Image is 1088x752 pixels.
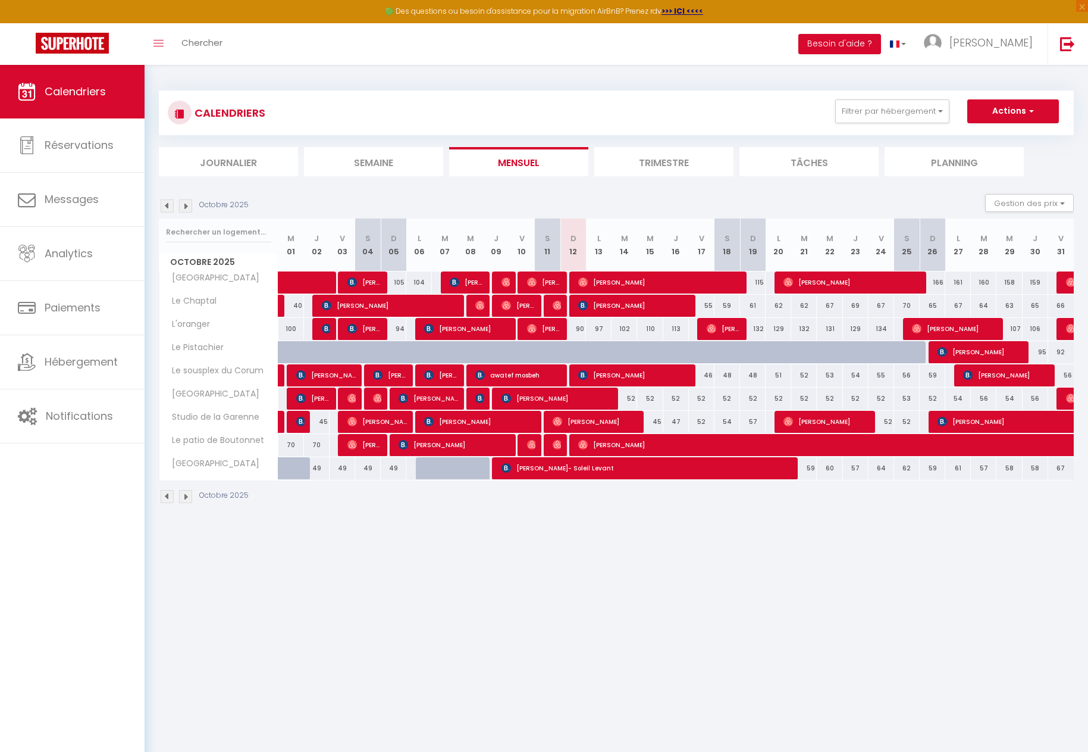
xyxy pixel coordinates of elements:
[885,147,1024,176] li: Planning
[330,219,355,272] th: 03
[322,294,458,317] span: [PERSON_NAME]
[578,271,740,294] span: [PERSON_NAME]
[545,233,550,244] abbr: S
[314,233,319,244] abbr: J
[304,219,330,272] th: 02
[304,147,443,176] li: Semaine
[36,33,109,54] img: Super Booking
[661,6,703,16] strong: >>> ICI <<<<
[894,388,920,410] div: 53
[689,388,714,410] div: 52
[304,457,330,479] div: 49
[560,219,586,272] th: 12
[945,219,971,272] th: 27
[553,410,638,433] span: [PERSON_NAME]
[304,434,330,456] div: 70
[714,364,740,386] div: 48
[391,233,397,244] abbr: D
[519,233,525,244] abbr: V
[45,138,114,152] span: Réservations
[381,457,406,479] div: 49
[355,219,381,272] th: 04
[996,272,1022,294] div: 158
[553,294,561,317] span: [PERSON_NAME]
[920,457,945,479] div: 59
[347,271,381,294] span: [PERSON_NAME]
[894,364,920,386] div: 56
[1006,233,1013,244] abbr: M
[161,457,262,470] span: [GEOGRAPHIC_DATA]
[527,433,535,456] span: [PERSON_NAME]
[535,219,560,272] th: 11
[740,219,766,272] th: 19
[945,272,971,294] div: 161
[637,411,663,433] div: 45
[971,457,996,479] div: 57
[570,233,576,244] abbr: D
[424,317,509,340] span: [PERSON_NAME]
[161,295,220,308] span: Le Chaptal
[740,318,766,340] div: 132
[494,233,498,244] abbr: J
[304,411,330,433] div: 45
[894,219,920,272] th: 25
[945,388,971,410] div: 54
[912,317,997,340] span: [PERSON_NAME]
[1023,457,1048,479] div: 58
[45,84,106,99] span: Calendriers
[740,272,766,294] div: 115
[971,272,996,294] div: 160
[159,147,298,176] li: Journalier
[406,272,432,294] div: 104
[173,23,231,65] a: Chercher
[578,364,689,386] span: [PERSON_NAME]
[381,272,406,294] div: 105
[996,219,1022,272] th: 29
[766,295,791,317] div: 62
[817,457,842,479] div: 60
[192,99,265,126] h3: CALENDRIERS
[46,408,113,423] span: Notifications
[287,233,294,244] abbr: M
[612,318,637,340] div: 102
[714,411,740,433] div: 54
[915,23,1048,65] a: ... [PERSON_NAME]
[843,364,868,386] div: 54
[347,387,356,410] span: [PERSON_NAME]
[45,300,101,315] span: Paiements
[1023,318,1048,340] div: 106
[817,295,842,317] div: 67
[637,219,663,272] th: 15
[45,192,99,207] span: Messages
[278,295,304,317] div: 40
[347,433,381,456] span: [PERSON_NAME]
[322,317,330,340] span: [PERSON_NAME]
[399,387,458,410] span: [PERSON_NAME]
[45,354,118,369] span: Hébergement
[868,318,894,340] div: 134
[373,364,407,386] span: [PERSON_NAME]
[637,388,663,410] div: 52
[843,388,868,410] div: 52
[689,411,714,433] div: 52
[161,272,262,285] span: [GEOGRAPHIC_DATA]
[868,457,894,479] div: 64
[424,410,535,433] span: [PERSON_NAME]
[868,219,894,272] th: 24
[904,233,910,244] abbr: S
[920,295,945,317] div: 65
[791,457,817,479] div: 59
[441,233,449,244] abbr: M
[161,318,213,331] span: L'oranger
[1023,388,1048,410] div: 56
[381,219,406,272] th: 05
[894,457,920,479] div: 62
[1048,341,1074,363] div: 92
[766,388,791,410] div: 52
[843,219,868,272] th: 23
[801,233,808,244] abbr: M
[553,433,561,456] span: [PERSON_NAME]
[509,219,535,272] th: 10
[199,199,249,211] p: Octobre 2025
[621,233,628,244] abbr: M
